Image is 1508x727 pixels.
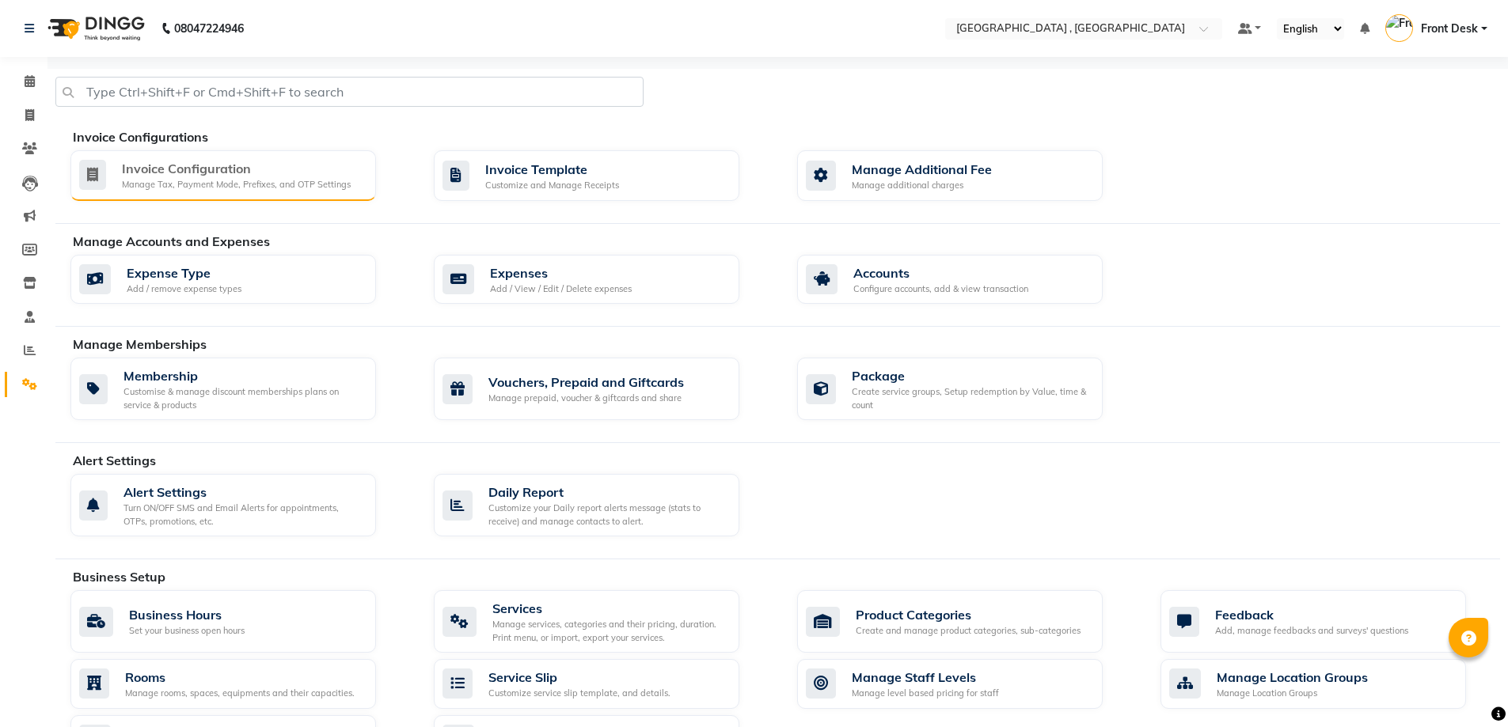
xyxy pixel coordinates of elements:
[485,179,619,192] div: Customize and Manage Receipts
[125,687,355,700] div: Manage rooms, spaces, equipments and their capacities.
[856,624,1081,638] div: Create and manage product categories, sub-categories
[492,599,727,618] div: Services
[488,373,684,392] div: Vouchers, Prepaid and Giftcards
[40,6,149,51] img: logo
[70,474,410,536] a: Alert SettingsTurn ON/OFF SMS and Email Alerts for appointments, OTPs, promotions, etc.
[852,160,992,179] div: Manage Additional Fee
[852,366,1090,385] div: Package
[434,474,773,536] a: Daily ReportCustomize your Daily report alerts message (stats to receive) and manage contacts to ...
[853,263,1028,282] div: Accounts
[488,687,670,700] div: Customize service slip template, and details.
[434,255,773,305] a: ExpensesAdd / View / Edit / Delete expenses
[852,385,1090,411] div: Create service groups, Setup redemption by Value, time & count
[123,385,363,411] div: Customise & manage discount memberships plans on service & products
[123,502,363,528] div: Turn ON/OFF SMS and Email Alerts for appointments, OTPs, promotions, etc.
[129,624,245,638] div: Set your business open hours
[434,659,773,709] a: Service SlipCustomize service slip template, and details.
[852,687,999,700] div: Manage level based pricing for staff
[123,366,363,385] div: Membership
[123,483,363,502] div: Alert Settings
[488,392,684,405] div: Manage prepaid, voucher & giftcards and share
[852,179,992,192] div: Manage additional charges
[1421,21,1478,37] span: Front Desk
[485,160,619,179] div: Invoice Template
[490,282,632,296] div: Add / View / Edit / Delete expenses
[434,590,773,653] a: ServicesManage services, categories and their pricing, duration. Print menu, or import, export yo...
[1160,590,1500,653] a: FeedbackAdd, manage feedbacks and surveys' questions
[70,150,410,201] a: Invoice ConfigurationManage Tax, Payment Mode, Prefixes, and OTP Settings
[797,150,1137,201] a: Manage Additional FeeManage additional charges
[856,605,1081,624] div: Product Categories
[174,6,244,51] b: 08047224946
[434,150,773,201] a: Invoice TemplateCustomize and Manage Receipts
[490,263,632,282] div: Expenses
[127,263,241,282] div: Expense Type
[125,668,355,687] div: Rooms
[797,255,1137,305] a: AccountsConfigure accounts, add & view transaction
[488,502,727,528] div: Customize your Daily report alerts message (stats to receive) and manage contacts to alert.
[129,605,245,624] div: Business Hours
[1217,668,1368,687] div: Manage Location Groups
[434,358,773,420] a: Vouchers, Prepaid and GiftcardsManage prepaid, voucher & giftcards and share
[797,590,1137,653] a: Product CategoriesCreate and manage product categories, sub-categories
[797,358,1137,420] a: PackageCreate service groups, Setup redemption by Value, time & count
[122,159,351,178] div: Invoice Configuration
[488,483,727,502] div: Daily Report
[488,668,670,687] div: Service Slip
[70,659,410,709] a: RoomsManage rooms, spaces, equipments and their capacities.
[1215,624,1408,638] div: Add, manage feedbacks and surveys' questions
[852,668,999,687] div: Manage Staff Levels
[127,282,241,296] div: Add / remove expense types
[122,178,351,191] div: Manage Tax, Payment Mode, Prefixes, and OTP Settings
[492,618,727,644] div: Manage services, categories and their pricing, duration. Print menu, or import, export your servi...
[70,590,410,653] a: Business HoursSet your business open hours
[1217,687,1368,700] div: Manage Location Groups
[1215,605,1408,624] div: Feedback
[55,77,644,107] input: Type Ctrl+Shift+F or Cmd+Shift+F to search
[1160,659,1500,709] a: Manage Location GroupsManage Location Groups
[70,358,410,420] a: MembershipCustomise & manage discount memberships plans on service & products
[70,255,410,305] a: Expense TypeAdd / remove expense types
[853,282,1028,296] div: Configure accounts, add & view transaction
[1385,14,1413,42] img: Front Desk
[797,659,1137,709] a: Manage Staff LevelsManage level based pricing for staff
